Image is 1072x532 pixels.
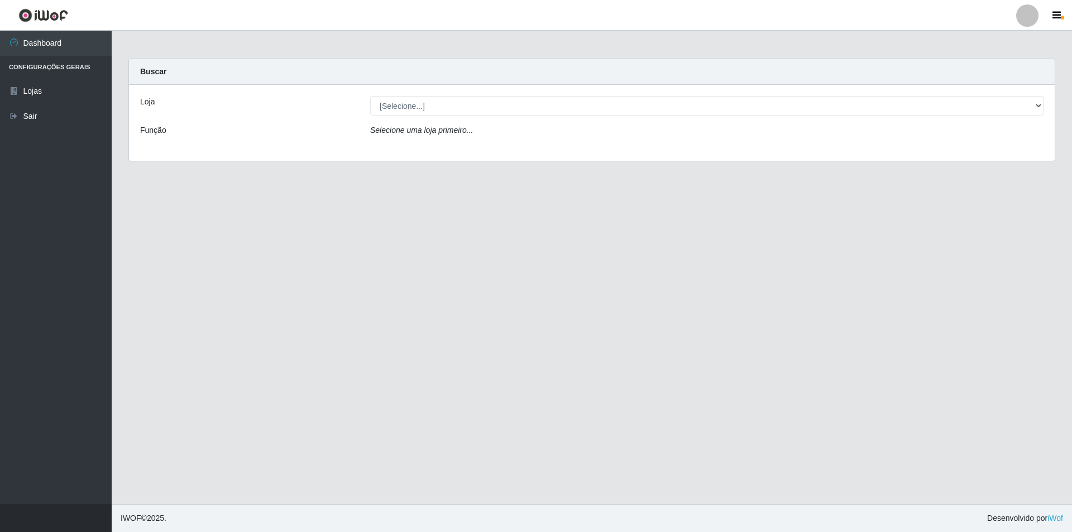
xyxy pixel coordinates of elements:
span: IWOF [121,514,141,523]
a: iWof [1047,514,1063,523]
img: CoreUI Logo [18,8,68,22]
label: Função [140,124,166,136]
i: Selecione uma loja primeiro... [370,126,473,135]
span: © 2025 . [121,512,166,524]
span: Desenvolvido por [987,512,1063,524]
label: Loja [140,96,155,108]
strong: Buscar [140,67,166,76]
